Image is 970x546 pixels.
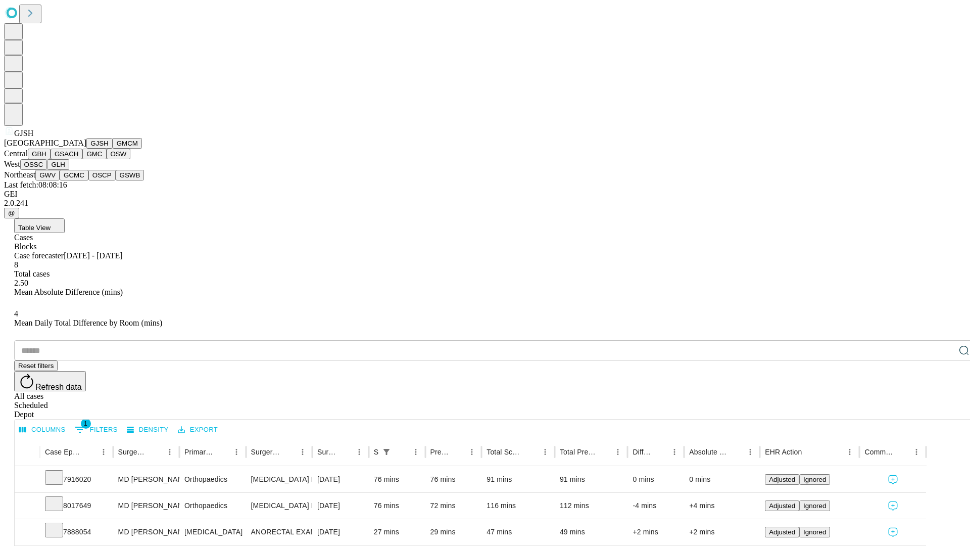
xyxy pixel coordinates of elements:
div: EHR Action [765,448,802,456]
button: Menu [611,445,625,459]
span: Ignored [803,528,826,536]
div: Case Epic Id [45,448,81,456]
span: 4 [14,309,18,318]
span: Northeast [4,170,35,179]
button: Sort [803,445,817,459]
div: 49 mins [560,519,623,545]
span: Adjusted [769,476,795,483]
span: Table View [18,224,51,232]
span: @ [8,209,15,217]
div: GEI [4,190,966,199]
button: Menu [843,445,857,459]
div: Total Predicted Duration [560,448,596,456]
button: Show filters [72,422,120,438]
button: Menu [296,445,310,459]
div: 112 mins [560,493,623,519]
button: Sort [524,445,538,459]
div: [MEDICAL_DATA] [184,519,240,545]
div: ANORECTAL EXAM UNDER ANESTHESIA [251,519,307,545]
span: Mean Daily Total Difference by Room (mins) [14,318,162,327]
button: Sort [729,445,743,459]
div: Primary Service [184,448,214,456]
span: Ignored [803,502,826,510]
button: GCMC [60,170,88,180]
button: Menu [96,445,111,459]
div: 7888054 [45,519,108,545]
div: 91 mins [560,467,623,492]
span: Reset filters [18,362,54,370]
button: Menu [538,445,552,459]
button: Ignored [799,527,830,537]
button: Sort [149,445,163,459]
div: -4 mins [633,493,679,519]
div: 8017649 [45,493,108,519]
div: Predicted In Room Duration [430,448,450,456]
div: Comments [864,448,894,456]
button: Sort [281,445,296,459]
button: Density [124,422,171,438]
button: Expand [20,471,35,489]
div: 76 mins [430,467,477,492]
span: Ignored [803,476,826,483]
span: [DATE] - [DATE] [64,251,122,260]
button: Menu [229,445,244,459]
div: 0 mins [633,467,679,492]
button: Show filters [379,445,394,459]
div: 29 mins [430,519,477,545]
div: [DATE] [317,467,364,492]
span: Total cases [14,269,50,278]
button: Sort [82,445,96,459]
button: Ignored [799,474,830,485]
span: 1 [81,419,91,429]
button: Expand [20,497,35,515]
div: [DATE] [317,519,364,545]
div: 1 active filter [379,445,394,459]
div: Absolute Difference [689,448,728,456]
button: Export [175,422,220,438]
button: Adjusted [765,527,799,537]
span: Last fetch: 08:08:16 [4,180,67,189]
button: OSSC [20,159,47,170]
div: MD [PERSON_NAME] [PERSON_NAME] [118,467,174,492]
div: 76 mins [374,467,420,492]
button: Adjusted [765,500,799,511]
div: Surgery Name [251,448,280,456]
div: +4 mins [689,493,755,519]
button: Select columns [17,422,68,438]
div: Total Scheduled Duration [487,448,523,456]
span: 2.50 [14,279,28,287]
button: GBH [28,149,51,159]
span: Adjusted [769,528,795,536]
div: +2 mins [633,519,679,545]
button: GLH [47,159,69,170]
button: Sort [653,445,667,459]
div: 27 mins [374,519,420,545]
button: Adjusted [765,474,799,485]
button: Sort [597,445,611,459]
button: Menu [667,445,682,459]
button: @ [4,208,19,218]
button: OSCP [88,170,116,180]
span: Central [4,149,28,158]
span: 8 [14,260,18,269]
button: Sort [451,445,465,459]
button: Table View [14,218,65,233]
span: Refresh data [35,383,82,391]
button: GMC [82,149,106,159]
span: [GEOGRAPHIC_DATA] [4,139,86,147]
div: 91 mins [487,467,550,492]
button: Sort [895,445,909,459]
div: 2.0.241 [4,199,966,208]
div: 76 mins [374,493,420,519]
button: GMCM [113,138,142,149]
div: 72 mins [430,493,477,519]
div: [DATE] [317,493,364,519]
button: Expand [20,524,35,541]
button: GJSH [86,138,113,149]
button: Menu [163,445,177,459]
div: 7916020 [45,467,108,492]
div: Difference [633,448,652,456]
button: Reset filters [14,360,58,371]
button: Menu [465,445,479,459]
button: OSW [107,149,131,159]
